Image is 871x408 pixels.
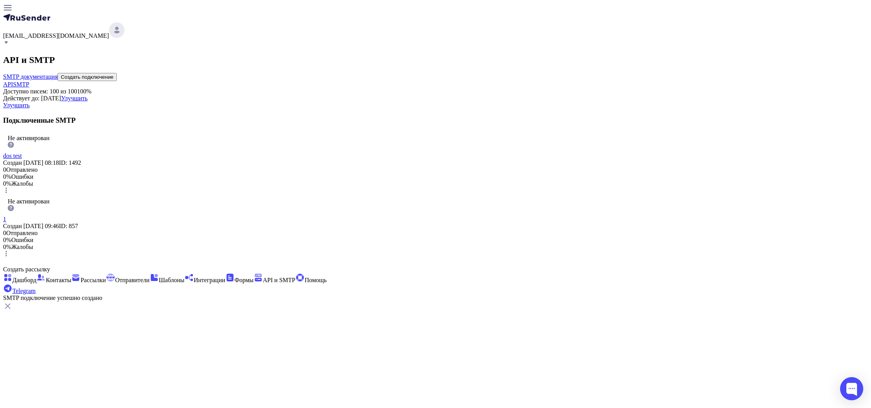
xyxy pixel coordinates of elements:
span: Отправлено [6,230,37,236]
span: [EMAIL_ADDRESS][DOMAIN_NAME] [3,32,109,39]
a: Улучшить [61,95,88,102]
span: 0% [3,244,11,250]
span: Отправлено [6,166,37,173]
span: Ошибки [11,173,33,180]
span: Не активирован [8,198,49,205]
span: API и SMTP [263,277,295,283]
span: 100% [77,88,91,95]
a: dos test [3,152,22,159]
span: Создан [DATE] 09:46 [3,223,59,229]
h2: API и SMTP [3,55,868,65]
span: Жалобы [11,180,33,187]
div: SMTP подключение успешно создано [3,295,868,301]
span: Контакты [46,277,71,283]
span: Ошибки [11,237,33,243]
a: SMTP [13,81,29,88]
span: 0% [3,173,11,180]
a: 1 [3,216,6,222]
span: Дашборд [12,277,36,283]
a: Улучшить [3,102,30,108]
span: 0% [3,237,11,243]
span: Жалобы [11,244,33,250]
span: Telegram [12,288,36,294]
span: Рассылки [80,277,106,283]
span: Создать рассылку [3,266,50,273]
span: 0 [3,166,6,173]
svg: close [3,301,12,311]
a: SMTP документация [3,73,58,80]
span: Действует до: [DATE] [3,95,61,102]
button: Создать подключение [58,73,117,81]
a: Telegram [3,288,36,294]
span: Не активирован [8,135,49,141]
span: Интеграции [194,277,225,283]
h3: Подключенные SMTP [3,116,868,125]
span: 0% [3,180,11,187]
span: Отправители [115,277,150,283]
span: Шаблоны [159,277,184,283]
span: Доступно писем: 100 из 100 [3,88,77,95]
span: ID: 857 [59,223,78,229]
span: ID: 1492 [59,159,81,166]
span: Формы [235,277,254,283]
span: Создан [DATE] 08:18 [3,159,59,166]
span: Помощь [305,277,327,283]
a: API [3,81,13,88]
span: 0 [3,230,6,236]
